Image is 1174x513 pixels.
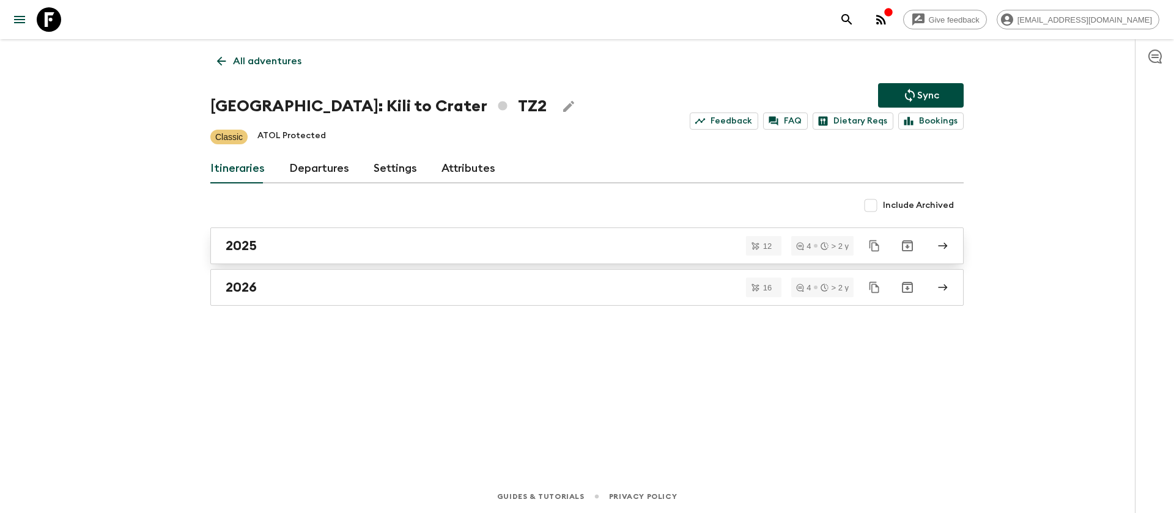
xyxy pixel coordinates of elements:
[813,113,893,130] a: Dietary Reqs
[226,238,257,254] h2: 2025
[821,242,849,250] div: > 2 y
[895,275,920,300] button: Archive
[210,49,308,73] a: All adventures
[863,276,885,298] button: Duplicate
[690,113,758,130] a: Feedback
[374,154,417,183] a: Settings
[796,284,811,292] div: 4
[210,154,265,183] a: Itineraries
[210,227,964,264] a: 2025
[226,279,257,295] h2: 2026
[895,234,920,258] button: Archive
[922,15,986,24] span: Give feedback
[257,130,326,144] p: ATOL Protected
[7,7,32,32] button: menu
[497,490,585,503] a: Guides & Tutorials
[796,242,811,250] div: 4
[898,113,964,130] a: Bookings
[903,10,987,29] a: Give feedback
[609,490,677,503] a: Privacy Policy
[917,88,939,103] p: Sync
[233,54,301,68] p: All adventures
[883,199,954,212] span: Include Archived
[441,154,495,183] a: Attributes
[1011,15,1159,24] span: [EMAIL_ADDRESS][DOMAIN_NAME]
[821,284,849,292] div: > 2 y
[756,242,779,250] span: 12
[835,7,859,32] button: search adventures
[878,83,964,108] button: Sync adventure departures to the booking engine
[289,154,349,183] a: Departures
[763,113,808,130] a: FAQ
[215,131,243,143] p: Classic
[556,94,581,119] button: Edit Adventure Title
[210,94,547,119] h1: [GEOGRAPHIC_DATA]: Kili to Crater TZ2
[863,235,885,257] button: Duplicate
[997,10,1159,29] div: [EMAIL_ADDRESS][DOMAIN_NAME]
[756,284,779,292] span: 16
[210,269,964,306] a: 2026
